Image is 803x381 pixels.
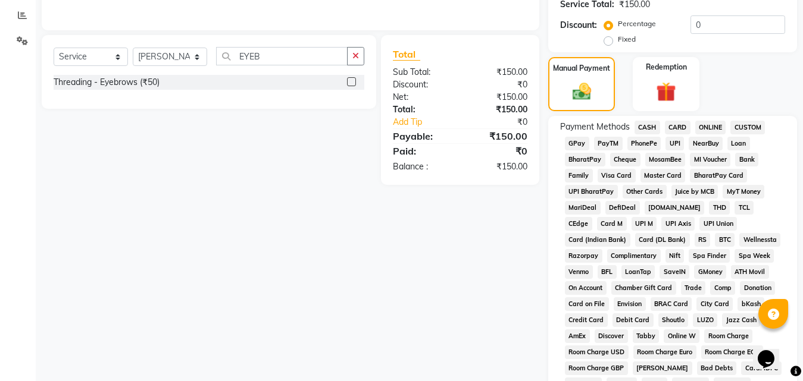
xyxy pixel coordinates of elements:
span: Room Charge [704,329,752,343]
label: Redemption [646,62,687,73]
div: ₹0 [460,78,536,91]
span: MosamBee [645,153,686,166]
span: Room Charge GBP [565,361,628,375]
span: BRAC Card [651,297,692,311]
span: Chamber Gift Card [611,281,676,295]
span: CUSTOM [730,121,765,134]
span: Debit Card [613,313,654,327]
span: UPI Union [699,217,737,231]
div: Threading - Eyebrows (₹50) [54,76,160,89]
div: Payable: [384,129,460,143]
span: Card on File [565,297,609,311]
span: MI Voucher [690,153,730,166]
div: Paid: [384,144,460,158]
span: AmEx [565,329,590,343]
iframe: chat widget [753,333,791,369]
div: Discount: [384,78,460,91]
span: Bank [735,153,758,166]
span: Total [393,48,420,61]
span: Spa Week [735,249,774,263]
div: Sub Total: [384,66,460,78]
div: Net: [384,91,460,103]
a: Add Tip [384,116,473,128]
span: RS [695,233,711,247]
span: Shoutlo [658,313,689,327]
span: BharatPay Card [690,169,747,182]
span: Room Charge EGP [701,345,764,359]
span: Discover [595,329,628,343]
span: [DOMAIN_NAME] [645,201,705,215]
label: Percentage [618,18,656,29]
span: GPay [565,137,589,150]
div: ₹150.00 [460,91,536,103]
input: Search or Scan [216,47,348,65]
span: UPI BharatPay [565,185,618,199]
span: BharatPay [565,153,605,166]
span: BFL [598,265,617,279]
span: Family [565,169,593,182]
span: Comp [710,281,735,295]
span: Card M [597,217,627,231]
span: Master Card [640,169,686,182]
span: MyT Money [723,185,764,199]
span: Payment Methods [560,121,630,133]
span: Wellnessta [739,233,780,247]
span: Credit Card [565,313,608,327]
div: ₹0 [460,144,536,158]
span: Cheque [610,153,640,166]
span: Donation [740,281,775,295]
span: UPI [665,137,684,150]
span: Trade [681,281,706,295]
span: Loan [727,137,750,150]
span: Card (DL Bank) [635,233,690,247]
label: Manual Payment [553,63,610,74]
span: ONLINE [695,121,726,134]
span: Room Charge USD [565,345,629,359]
span: Online W [664,329,699,343]
span: Nift [665,249,685,263]
span: Card: IDFC [741,361,782,375]
div: ₹150.00 [460,160,536,173]
span: [PERSON_NAME] [633,361,692,375]
span: GMoney [694,265,726,279]
img: _gift.svg [650,80,682,104]
div: Discount: [560,19,597,32]
span: BTC [715,233,735,247]
span: City Card [696,297,733,311]
div: ₹150.00 [460,66,536,78]
span: UPI Axis [661,217,695,231]
span: CARD [665,121,690,134]
span: MariDeal [565,201,601,215]
img: _cash.svg [567,81,597,102]
span: ATH Movil [731,265,769,279]
span: Venmo [565,265,593,279]
span: THD [709,201,730,215]
span: CASH [635,121,660,134]
span: PhonePe [627,137,661,150]
span: Visa Card [598,169,636,182]
span: LUZO [693,313,717,327]
span: On Account [565,281,607,295]
span: Card (Indian Bank) [565,233,630,247]
span: Complimentary [607,249,661,263]
div: Total: [384,103,460,116]
span: NearBuy [689,137,723,150]
div: ₹150.00 [460,129,536,143]
div: Balance : [384,160,460,173]
label: Fixed [618,34,636,45]
span: UPI M [632,217,657,231]
span: Spa Finder [689,249,730,263]
span: Envision [614,297,646,311]
span: Room Charge Euro [633,345,696,359]
span: Juice by MCB [671,185,718,199]
span: DefiDeal [605,201,640,215]
span: SaveIN [660,265,689,279]
span: Jazz Cash [722,313,760,327]
span: LoanTap [621,265,655,279]
span: Tabby [633,329,660,343]
div: ₹0 [473,116,536,128]
span: bKash [738,297,764,311]
span: CEdge [565,217,592,231]
span: TCL [735,201,754,215]
span: Other Cards [623,185,667,199]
